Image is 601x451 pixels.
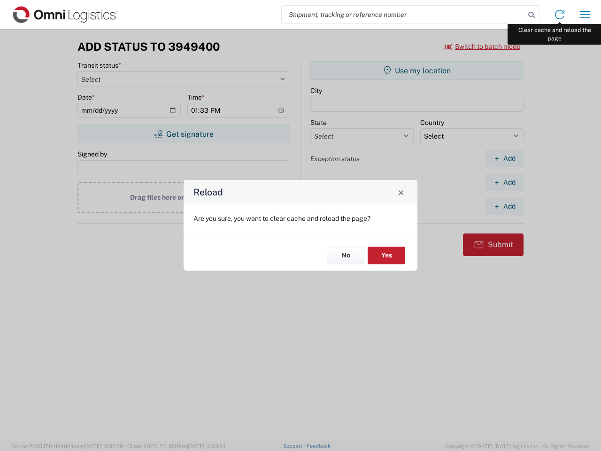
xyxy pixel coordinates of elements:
button: No [327,247,364,264]
h4: Reload [193,186,223,199]
p: Are you sure, you want to clear cache and reload the page? [193,214,408,223]
button: Close [394,186,408,199]
button: Yes [368,247,405,264]
input: Shipment, tracking or reference number [282,6,525,23]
